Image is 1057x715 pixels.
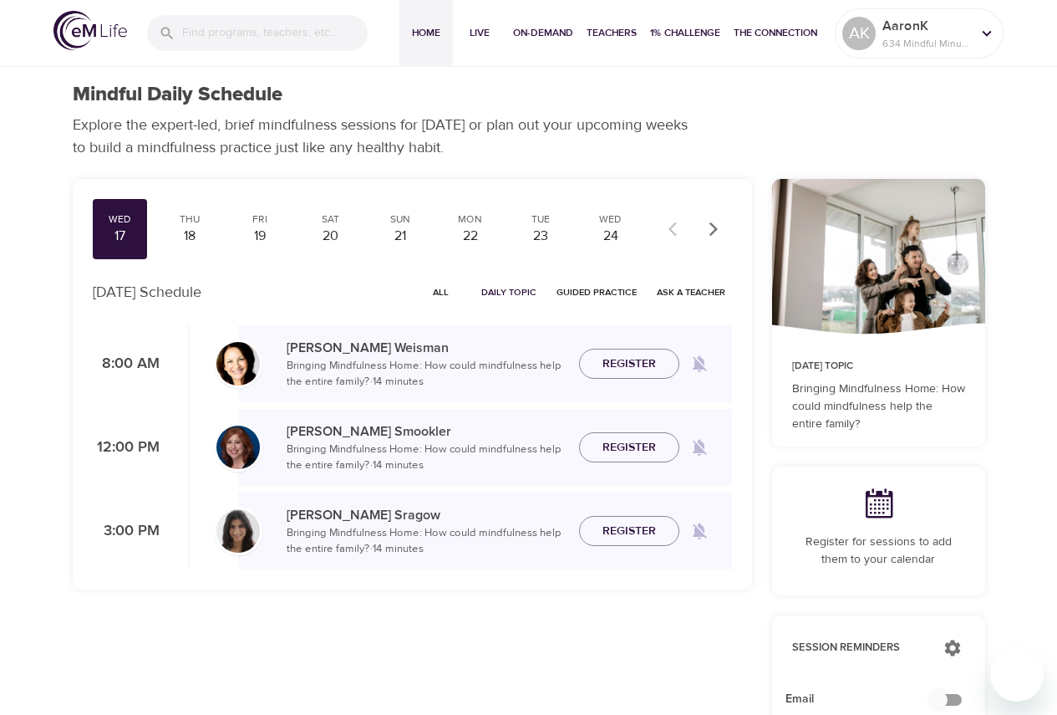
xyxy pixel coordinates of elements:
[657,284,725,300] span: Ask a Teacher
[590,227,632,246] div: 24
[679,344,719,384] span: Remind me when a class goes live every Wednesday at 8:00 AM
[990,648,1044,702] iframe: Button to launch messaging window
[169,212,211,227] div: Thu
[99,212,141,227] div: Wed
[579,349,679,380] button: Register
[602,521,656,542] span: Register
[650,279,732,305] button: Ask a Teacher
[73,114,699,159] p: Explore the expert-led, brief mindfulness sessions for [DATE] or plan out your upcoming weeks to ...
[406,24,446,42] span: Home
[792,640,927,656] p: Session Reminders
[169,227,211,246] div: 18
[792,534,965,569] p: Register for sessions to add them to your calendar
[481,284,536,300] span: Daily Topic
[590,212,632,227] div: Wed
[882,36,971,51] p: 634 Mindful Minutes
[475,279,543,305] button: Daily Topic
[792,359,965,374] p: [DATE] Topic
[450,227,491,246] div: 22
[785,691,945,708] span: Email
[842,17,876,50] div: AK
[450,212,491,227] div: Mon
[602,354,656,375] span: Register
[379,212,421,227] div: Sun
[550,279,643,305] button: Guided Practice
[882,16,971,36] p: AaronK
[579,516,679,547] button: Register
[421,284,461,300] span: All
[309,227,351,246] div: 20
[309,212,351,227] div: Sat
[287,421,566,442] p: [PERSON_NAME] Smookler
[182,15,368,51] input: Find programs, teachers, etc...
[513,24,573,42] span: On-Demand
[679,427,719,467] span: Remind me when a class goes live every Wednesday at 12:00 PM
[239,212,281,227] div: Fri
[287,358,566,391] p: Bringing Mindfulness Home: How could mindfulness help the entire family? · 14 minutes
[287,525,566,558] p: Bringing Mindfulness Home: How could mindfulness help the entire family? · 14 minutes
[792,380,965,433] p: Bringing Mindfulness Home: How could mindfulness help the entire family?
[93,520,160,543] p: 3:00 PM
[414,279,468,305] button: All
[287,338,566,358] p: [PERSON_NAME] Weisman
[287,442,566,474] p: Bringing Mindfulness Home: How could mindfulness help the entire family? · 14 minutes
[520,212,562,227] div: Tue
[587,24,637,42] span: Teachers
[460,24,500,42] span: Live
[520,227,562,246] div: 23
[579,432,679,463] button: Register
[379,227,421,246] div: 21
[556,284,637,300] span: Guided Practice
[93,437,160,459] p: 12:00 PM
[602,437,656,458] span: Register
[287,505,566,525] p: [PERSON_NAME] Sragow
[239,227,281,246] div: 19
[99,227,141,246] div: 17
[216,509,260,553] img: Lara_Sragow-min.jpg
[216,342,260,386] img: Laurie_Weisman-min.jpg
[73,83,282,107] h1: Mindful Daily Schedule
[93,281,201,304] p: [DATE] Schedule
[216,426,260,469] img: Elaine_Smookler-min.jpg
[93,353,160,375] p: 8:00 AM
[53,11,127,50] img: logo
[734,24,817,42] span: The Connection
[679,511,719,551] span: Remind me when a class goes live every Wednesday at 3:00 PM
[650,24,720,42] span: 1% Challenge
